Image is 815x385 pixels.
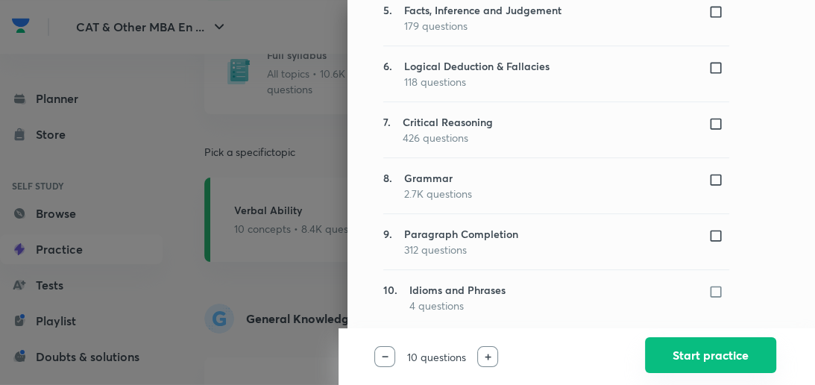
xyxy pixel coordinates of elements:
[383,170,392,201] h5: 8.
[409,282,506,298] h5: Idioms and Phrases
[383,226,392,257] h5: 9.
[404,226,518,242] h5: Paragraph Completion
[404,242,518,257] p: 312 questions
[645,337,776,373] button: Start practice
[383,282,397,313] h5: 10.
[395,349,477,365] p: 10 questions
[404,2,561,18] h5: Facts, Inference and Judgement
[403,130,493,145] p: 426 questions
[409,298,506,313] p: 4 questions
[404,74,550,90] p: 118 questions
[382,356,388,357] img: decrease
[404,18,561,34] p: 179 questions
[404,58,550,74] h5: Logical Deduction & Fallacies
[383,58,392,90] h5: 6.
[404,186,472,201] p: 2.7K questions
[485,354,491,360] img: increase
[383,114,391,145] h5: 7.
[403,114,493,130] h5: Critical Reasoning
[383,2,392,34] h5: 5.
[404,170,472,186] h5: Grammar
